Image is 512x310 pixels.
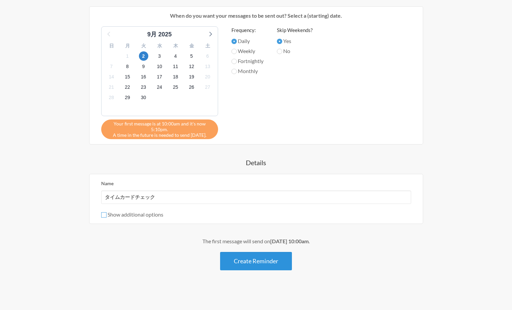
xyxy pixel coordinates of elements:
[171,72,180,82] span: 2025年10月18日土曜日
[123,93,132,102] span: 2025年10月29日水曜日
[231,57,264,65] label: Fortnightly
[155,72,164,82] span: 2025年10月17日金曜日
[231,26,264,34] label: Frequency:
[62,158,450,167] h4: Details
[187,62,196,71] span: 2025年10月12日日曜日
[171,62,180,71] span: 2025年10月11日土曜日
[277,26,313,34] label: Skip Weekends?
[104,41,120,51] div: 日
[120,41,136,51] div: 月
[62,237,450,245] div: The first message will send on .
[123,72,132,82] span: 2025年10月15日水曜日
[168,41,184,51] div: 木
[107,62,116,71] span: 2025年10月7日火曜日
[101,119,218,139] div: A time in the future is needed to send [DATE].
[203,51,212,61] span: 2025年10月6日月曜日
[139,83,148,92] span: 2025年10月23日木曜日
[203,62,212,71] span: 2025年10月13日月曜日
[139,72,148,82] span: 2025年10月16日木曜日
[155,51,164,61] span: 2025年10月3日金曜日
[270,238,309,244] strong: [DATE] 10:00am
[231,39,237,44] input: Daily
[107,93,116,102] span: 2025年10月28日火曜日
[277,49,282,54] input: No
[231,59,237,64] input: Fortnightly
[139,51,148,61] span: 2025年10月2日木曜日
[171,51,180,61] span: 2025年10月4日土曜日
[123,51,132,61] span: 2025年10月1日水曜日
[200,41,216,51] div: 土
[136,41,152,51] div: 火
[220,252,292,270] button: Create Reminder
[184,41,200,51] div: 金
[107,83,116,92] span: 2025年10月21日火曜日
[155,62,164,71] span: 2025年10月10日金曜日
[231,69,237,74] input: Monthly
[107,72,116,82] span: 2025年10月14日火曜日
[231,49,237,54] input: Weekly
[171,83,180,92] span: 2025年10月25日土曜日
[203,72,212,82] span: 2025年10月20日月曜日
[101,181,114,186] label: Name
[231,67,264,75] label: Monthly
[277,39,282,44] input: Yes
[101,212,107,218] input: Show additional options
[155,83,164,92] span: 2025年10月24日金曜日
[139,62,148,71] span: 2025年10月9日木曜日
[187,51,196,61] span: 2025年10月5日日曜日
[231,47,264,55] label: Weekly
[187,72,196,82] span: 2025年10月19日日曜日
[101,211,163,218] label: Show additional options
[231,37,264,45] label: Daily
[106,121,213,132] span: Your first message is at 10:00am and it's now 5:10pm.
[187,83,196,92] span: 2025年10月26日日曜日
[123,62,132,71] span: 2025年10月8日水曜日
[95,12,418,20] p: When do you want your messages to be sent out? Select a (starting) date.
[277,47,313,55] label: No
[152,41,168,51] div: 水
[123,83,132,92] span: 2025年10月22日水曜日
[139,93,148,102] span: 2025年10月30日木曜日
[203,83,212,92] span: 2025年10月27日月曜日
[277,37,313,45] label: Yes
[145,30,174,39] div: 9月 2025
[101,191,411,204] input: We suggest a 2 to 4 word name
